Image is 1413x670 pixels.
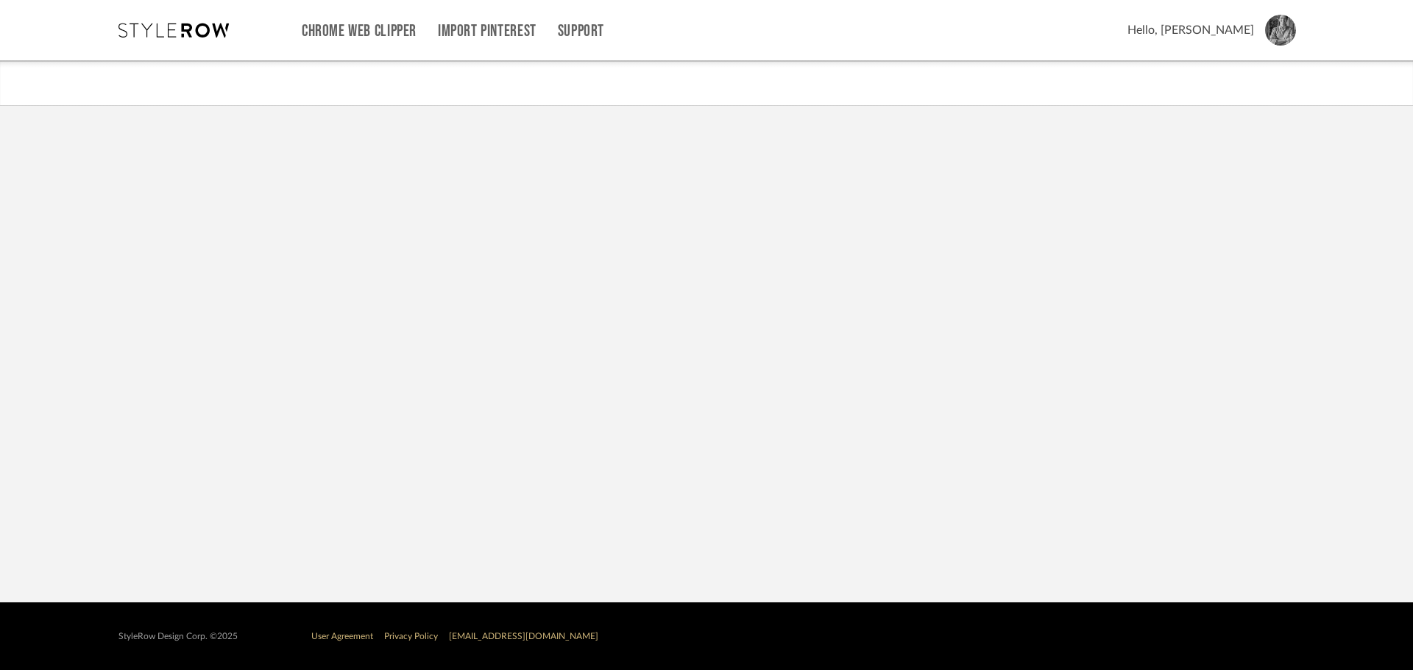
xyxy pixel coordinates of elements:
a: User Agreement [311,632,373,641]
span: Hello, [PERSON_NAME] [1127,21,1254,39]
a: Chrome Web Clipper [302,25,417,38]
div: StyleRow Design Corp. ©2025 [118,631,238,642]
a: Privacy Policy [384,632,438,641]
img: avatar [1265,15,1296,46]
a: Import Pinterest [438,25,536,38]
a: [EMAIL_ADDRESS][DOMAIN_NAME] [449,632,598,641]
a: Support [558,25,604,38]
